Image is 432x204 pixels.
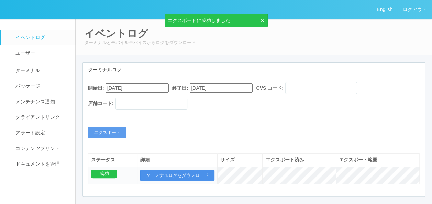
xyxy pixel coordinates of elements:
div: エクスポート範囲 [339,156,417,163]
label: 終了日: [172,84,188,92]
span: ドキュメントを管理 [14,161,60,167]
a: メンテナンス通知 [1,94,81,110]
a: ターミナル [1,61,81,78]
div: ターミナルログ [83,63,425,77]
span: イベントログ [14,35,45,40]
span: クライアントリンク [14,114,60,120]
a: × [257,17,264,24]
a: イベントログ [1,30,81,45]
a: コンテンツプリント [1,141,81,156]
label: 開始日: [88,84,104,92]
p: ターミナルとモバイルデバイスからログをダウンロード [84,39,423,46]
span: アラート設定 [14,130,45,135]
div: 成功 [91,170,117,178]
a: ドキュメントを管理 [1,156,81,172]
span: パッケージ [14,83,40,89]
button: ターミナルログをダウンロード [140,170,214,181]
div: エクスポートに成功しました [165,14,268,27]
label: CVS コード: [256,84,283,92]
span: ユーザー [14,50,35,56]
a: パッケージ [1,78,81,94]
a: アラート設定 [1,125,81,140]
label: 店舗コード: [88,100,114,107]
div: 詳細 [140,156,214,163]
span: ターミナル [14,68,40,73]
span: コンテンツプリント [14,146,60,151]
a: クライアントリンク [1,110,81,125]
button: エクスポート [88,127,126,138]
span: メンテナンス通知 [14,99,55,104]
div: ステータス [91,156,134,163]
a: ユーザー [1,45,81,61]
h2: イベントログ [84,28,423,39]
div: サイズ [220,156,259,163]
div: エクスポート済み [265,156,333,163]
